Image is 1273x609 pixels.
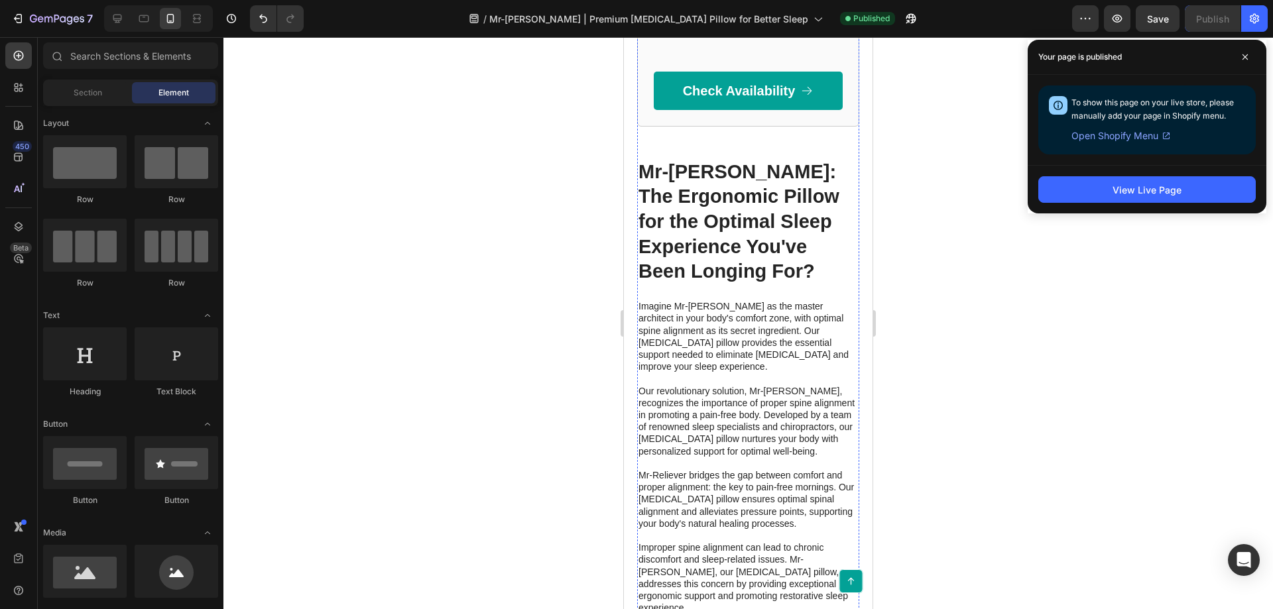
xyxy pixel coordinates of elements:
[197,414,218,435] span: Toggle open
[87,11,93,27] p: 7
[43,194,127,205] div: Row
[13,141,32,152] div: 450
[1185,5,1241,32] button: Publish
[624,37,873,609] iframe: Design area
[43,277,127,289] div: Row
[43,386,127,398] div: Heading
[1071,128,1158,144] span: Open Shopify Menu
[43,117,69,129] span: Layout
[1196,12,1229,26] div: Publish
[158,87,189,99] span: Element
[135,194,218,205] div: Row
[43,42,218,69] input: Search Sections & Elements
[10,243,32,253] div: Beta
[15,263,234,577] p: Imagine Mr-[PERSON_NAME] as the master architect in your body's comfort zone, with optimal spine ...
[1038,176,1256,203] button: View Live Page
[1071,97,1234,121] span: To show this page on your live store, please manually add your page in Shopify menu.
[135,386,218,398] div: Text Block
[135,494,218,506] div: Button
[197,522,218,543] span: Toggle open
[197,113,218,134] span: Toggle open
[1038,50,1122,64] p: Your page is published
[43,309,60,321] span: Text
[43,527,66,539] span: Media
[197,305,218,326] span: Toggle open
[1113,183,1182,197] div: View Live Page
[1228,544,1260,576] div: Open Intercom Messenger
[135,277,218,289] div: Row
[489,12,808,26] span: Mr-[PERSON_NAME] | Premium [MEDICAL_DATA] Pillow for Better Sleep
[250,5,304,32] div: Undo/Redo
[43,494,127,506] div: Button
[74,87,102,99] span: Section
[1147,13,1169,25] span: Save
[483,12,487,26] span: /
[43,418,68,430] span: Button
[1136,5,1180,32] button: Save
[853,13,890,25] span: Published
[5,5,99,32] button: 7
